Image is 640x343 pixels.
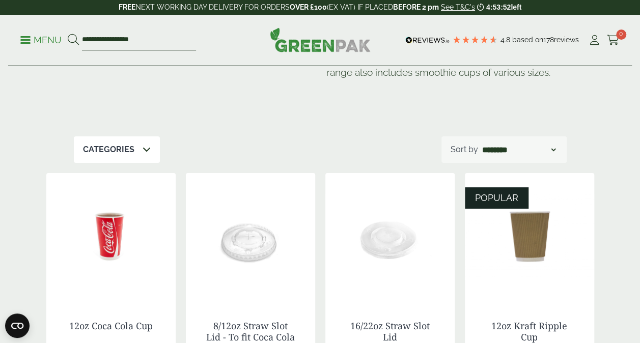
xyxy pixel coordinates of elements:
[451,144,478,156] p: Sort by
[350,320,430,343] a: 16/22oz Straw Slot Lid
[607,35,620,45] i: Cart
[69,320,153,332] a: 12oz Coca Cola Cup
[511,3,521,11] span: left
[480,144,558,156] select: Shop order
[500,36,512,44] span: 4.8
[588,35,601,45] i: My Account
[5,313,30,338] button: Open CMP widget
[290,3,327,11] strong: OVER £100
[46,173,176,300] img: 12oz Coca Cola Cup with coke
[393,3,439,11] strong: BEFORE 2 pm
[607,33,620,48] a: 0
[465,173,594,300] img: 12oz Kraft Ripple Cup-0
[543,36,554,44] span: 178
[554,36,579,44] span: reviews
[616,30,626,40] span: 0
[405,37,450,44] img: REVIEWS.io
[441,3,475,11] a: See T&C's
[512,36,543,44] span: Based on
[475,192,518,203] span: POPULAR
[325,173,455,300] img: 16/22oz Straw Slot Coke Cup lid
[491,320,567,343] a: 12oz Kraft Ripple Cup
[20,34,62,44] a: Menu
[83,144,134,156] p: Categories
[20,34,62,46] p: Menu
[452,35,498,44] div: 4.78 Stars
[186,173,315,300] img: 12oz straw slot coke cup lid
[486,3,511,11] span: 4:53:52
[270,27,371,52] img: GreenPak Supplies
[119,3,135,11] strong: FREE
